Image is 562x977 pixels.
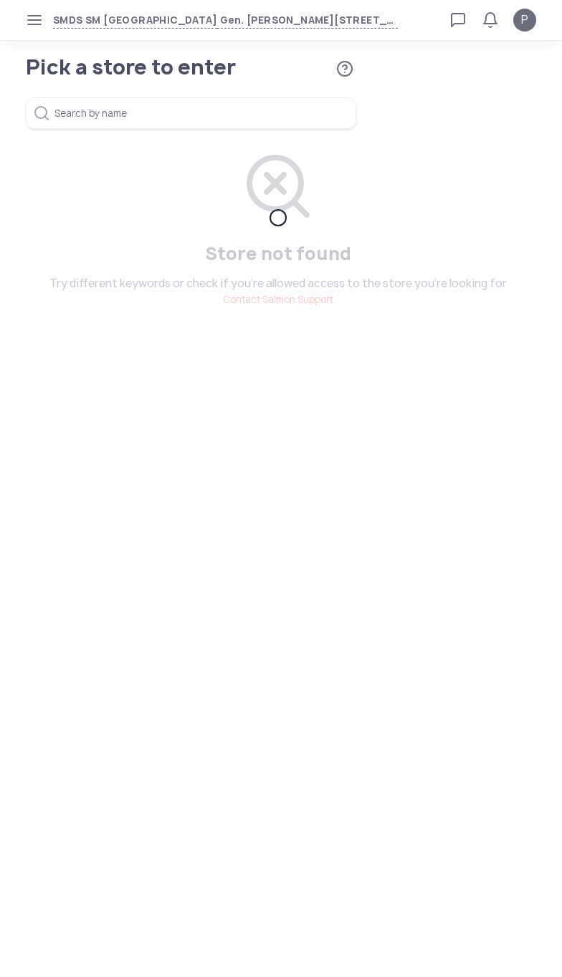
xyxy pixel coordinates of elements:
[513,9,536,32] button: P
[217,12,398,29] span: Gen. [PERSON_NAME][STREET_ADDRESS]
[521,11,528,29] span: P
[53,12,398,29] button: SMDS SM [GEOGRAPHIC_DATA]Gen. [PERSON_NAME][STREET_ADDRESS]
[53,12,217,29] span: SMDS SM [GEOGRAPHIC_DATA]
[26,57,312,77] h1: Pick a store to enter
